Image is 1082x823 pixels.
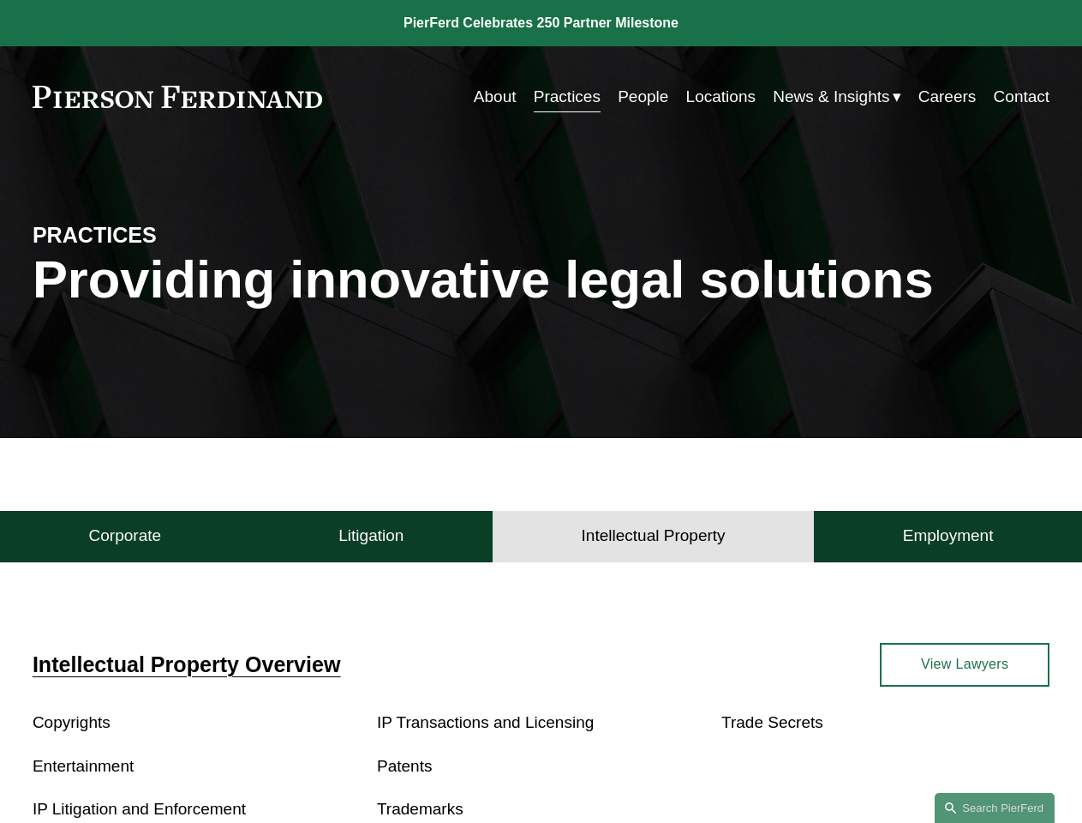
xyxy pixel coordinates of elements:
[773,82,889,111] span: News & Insights
[582,526,726,546] h4: Intellectual Property
[89,526,162,546] h4: Corporate
[377,800,463,818] a: Trademarks
[880,643,1049,687] a: View Lawyers
[377,757,432,775] a: Patents
[918,81,977,113] a: Careers
[618,81,668,113] a: People
[33,757,134,775] a: Entertainment
[377,713,594,731] a: IP Transactions and Licensing
[33,222,287,249] h4: PRACTICES
[33,249,1049,309] h1: Providing innovative legal solutions
[534,81,601,113] a: Practices
[338,526,404,546] h4: Litigation
[773,81,900,113] a: folder dropdown
[474,81,517,113] a: About
[33,713,111,731] a: Copyrights
[686,81,756,113] a: Locations
[994,81,1050,113] a: Contact
[903,526,994,546] h4: Employment
[721,713,823,731] a: Trade Secrets
[935,793,1055,823] a: Search this site
[33,652,341,676] a: Intellectual Property Overview
[33,800,246,818] a: IP Litigation and Enforcement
